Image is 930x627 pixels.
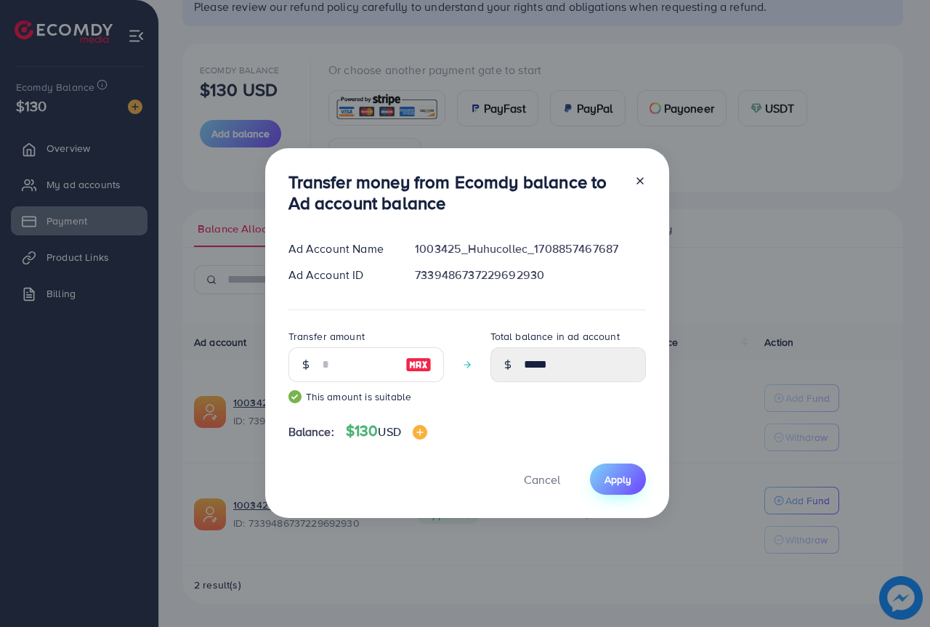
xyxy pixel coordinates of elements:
[413,425,427,440] img: image
[506,464,578,495] button: Cancel
[277,240,404,257] div: Ad Account Name
[288,424,334,440] span: Balance:
[288,390,302,403] img: guide
[378,424,400,440] span: USD
[403,267,657,283] div: 7339486737229692930
[346,422,427,440] h4: $130
[590,464,646,495] button: Apply
[524,472,560,488] span: Cancel
[277,267,404,283] div: Ad Account ID
[403,240,657,257] div: 1003425_Huhucollec_1708857467687
[288,329,365,344] label: Transfer amount
[405,356,432,373] img: image
[490,329,620,344] label: Total balance in ad account
[604,472,631,487] span: Apply
[288,389,444,404] small: This amount is suitable
[288,171,623,214] h3: Transfer money from Ecomdy balance to Ad account balance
